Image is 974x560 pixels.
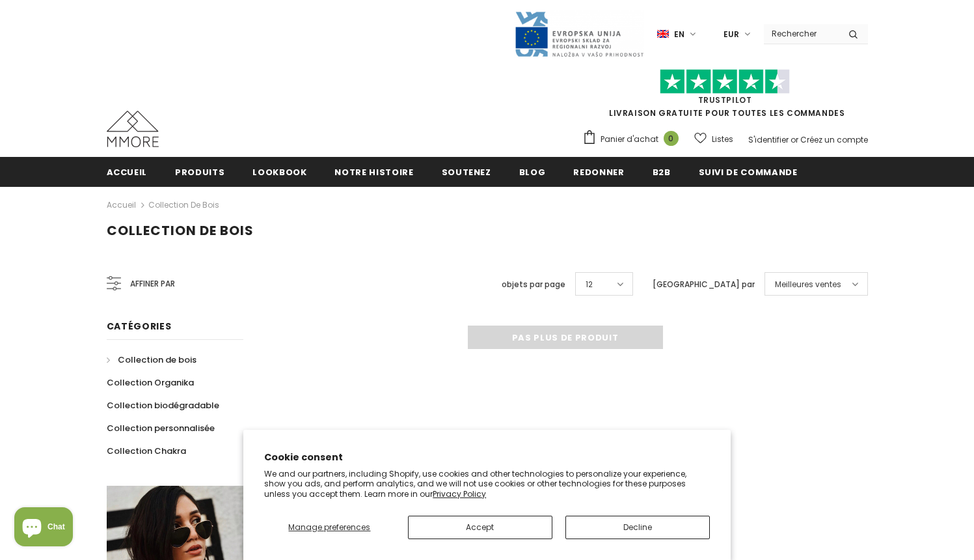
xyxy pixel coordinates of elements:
a: soutenez [442,157,491,186]
a: Accueil [107,157,148,186]
a: S'identifier [748,134,789,145]
span: Meilleures ventes [775,278,841,291]
span: en [674,28,684,41]
span: Produits [175,166,224,178]
span: B2B [653,166,671,178]
span: Catégories [107,320,172,333]
img: i-lang-1.png [657,29,669,40]
button: Manage preferences [264,516,394,539]
span: Collection personnalisée [107,422,215,434]
a: Accueil [107,197,136,213]
span: Lookbook [252,166,306,178]
label: objets par page [502,278,565,291]
label: [GEOGRAPHIC_DATA] par [653,278,755,291]
a: Privacy Policy [433,488,486,499]
a: Javni Razpis [514,28,644,39]
p: We and our partners, including Shopify, use cookies and other technologies to personalize your ex... [264,469,710,499]
a: Collection personnalisée [107,417,215,440]
a: Collection de bois [107,348,196,371]
a: Panier d'achat 0 [582,130,685,149]
a: Produits [175,157,224,186]
span: Redonner [573,166,624,178]
input: Search Site [764,24,839,43]
span: 12 [586,278,593,291]
span: Collection biodégradable [107,399,219,412]
a: Collection Organika [107,371,194,394]
span: EUR [724,28,739,41]
img: Cas MMORE [107,111,159,147]
a: Redonner [573,157,624,186]
a: Listes [694,128,733,150]
span: soutenez [442,166,491,178]
a: Créez un compte [800,134,868,145]
span: Suivi de commande [699,166,798,178]
h2: Cookie consent [264,451,710,464]
button: Decline [565,516,710,539]
span: Notre histoire [334,166,413,178]
span: Panier d'achat [601,133,658,146]
span: Collection de bois [118,354,196,366]
span: Collection Chakra [107,445,186,457]
span: Collection de bois [107,221,254,240]
span: Collection Organika [107,376,194,389]
span: 0 [664,131,679,146]
img: Javni Razpis [514,10,644,58]
span: LIVRAISON GRATUITE POUR TOUTES LES COMMANDES [582,75,868,119]
a: Notre histoire [334,157,413,186]
span: Affiner par [130,277,175,291]
span: Listes [712,133,733,146]
img: Faites confiance aux étoiles pilotes [660,69,790,94]
a: TrustPilot [698,94,752,105]
span: or [791,134,798,145]
a: Lookbook [252,157,306,186]
span: Manage preferences [288,522,370,533]
a: Collection de bois [148,199,219,210]
span: Accueil [107,166,148,178]
a: Suivi de commande [699,157,798,186]
inbox-online-store-chat: Shopify online store chat [10,507,77,550]
a: B2B [653,157,671,186]
a: Blog [519,157,546,186]
button: Accept [408,516,552,539]
span: Blog [519,166,546,178]
a: Collection Chakra [107,440,186,462]
a: Collection biodégradable [107,394,219,417]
